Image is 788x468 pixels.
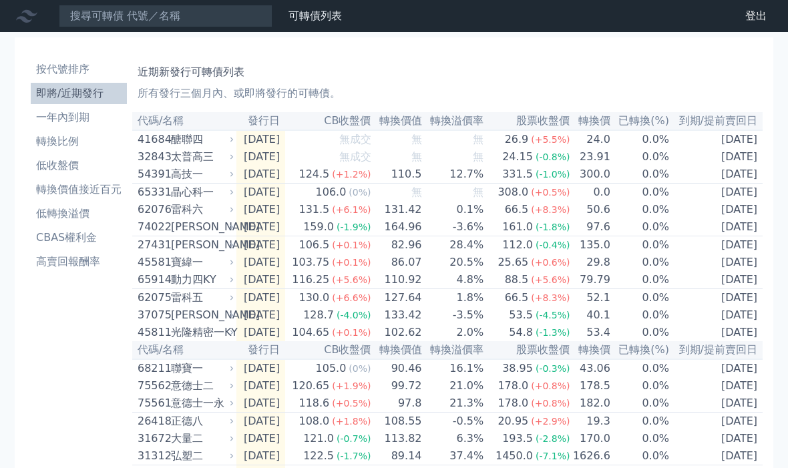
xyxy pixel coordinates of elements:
div: 74022 [138,219,168,235]
td: 0.0% [611,377,670,395]
td: [DATE] [670,236,763,254]
div: [PERSON_NAME] [171,237,231,253]
div: 1450.0 [493,448,536,464]
td: [DATE] [670,271,763,289]
div: 193.5 [500,431,536,447]
td: 135.0 [570,236,610,254]
span: (+2.9%) [531,416,570,427]
div: 68211 [138,361,168,377]
th: 到期/提前賣回日 [670,112,763,130]
td: 102.62 [372,324,423,341]
span: (+1.9%) [332,381,371,391]
td: 0.0% [611,447,670,465]
div: 103.75 [289,254,332,270]
th: CB收盤價 [285,112,371,130]
a: 即將/近期發行 [31,83,127,104]
td: [DATE] [236,148,285,166]
td: 164.96 [372,218,423,236]
td: 0.0% [611,148,670,166]
input: 搜尋可轉債 代號／名稱 [59,5,272,27]
div: 寶緯一 [171,254,231,270]
span: (-0.7%) [337,433,371,444]
span: (+8.3%) [531,292,570,303]
li: 低轉換溢價 [31,206,127,222]
th: 發行日 [236,341,285,359]
td: 0.0% [611,271,670,289]
th: 轉換價 [570,112,610,130]
td: [DATE] [670,413,763,431]
td: 0.0% [611,130,670,148]
div: 75561 [138,395,168,411]
div: 正德八 [171,413,231,429]
span: (-4.0%) [337,310,371,320]
div: 308.0 [495,184,531,200]
a: CBAS權利金 [31,227,127,248]
td: [DATE] [670,201,763,218]
h1: 近期新發行可轉債列表 [138,64,757,80]
div: 118.6 [296,395,332,411]
th: 已轉換(%) [611,341,670,359]
div: 128.7 [301,307,337,323]
div: 106.5 [296,237,332,253]
th: 到期/提前賣回日 [670,341,763,359]
td: 0.0% [611,201,670,218]
div: 104.65 [289,324,332,340]
td: 182.0 [570,395,610,413]
div: 66.5 [502,290,532,306]
td: 29.8 [570,254,610,271]
td: [DATE] [236,201,285,218]
td: [DATE] [670,377,763,395]
span: (-7.1%) [536,451,570,461]
th: 發行日 [236,112,285,130]
span: (+0.1%) [332,327,371,338]
td: 12.7% [423,166,485,184]
td: [DATE] [236,413,285,431]
td: 90.46 [372,359,423,377]
td: [DATE] [236,430,285,447]
td: 0.0% [611,166,670,184]
td: [DATE] [670,130,763,148]
li: 低收盤價 [31,158,127,174]
td: 0.0% [611,395,670,413]
span: (+6.6%) [332,292,371,303]
a: 高賣回報酬率 [31,251,127,272]
td: 21.0% [423,377,485,395]
span: (+0.1%) [332,240,371,250]
td: -3.5% [423,306,485,324]
span: 無 [411,133,422,146]
div: 53.5 [506,307,536,323]
td: 50.6 [570,201,610,218]
li: 一年內到期 [31,109,127,126]
span: (+6.1%) [332,204,371,215]
li: 即將/近期發行 [31,85,127,101]
td: 6.3% [423,430,485,447]
a: 轉換比例 [31,131,127,152]
td: 89.14 [372,447,423,465]
td: [DATE] [236,447,285,465]
span: (-1.3%) [536,327,570,338]
div: 66.5 [502,202,532,218]
td: [DATE] [236,166,285,184]
th: 轉換價 [570,341,610,359]
div: 62076 [138,202,168,218]
div: 大量二 [171,431,231,447]
div: 37075 [138,307,168,323]
div: 意德士一永 [171,395,231,411]
td: [DATE] [236,395,285,413]
div: 雷科五 [171,290,231,306]
div: 20.95 [495,413,531,429]
td: 108.55 [372,413,423,431]
span: (+0.1%) [332,257,371,268]
td: 110.92 [372,271,423,289]
div: 弘塑二 [171,448,231,464]
div: 聯寶一 [171,361,231,377]
span: (-1.8%) [536,222,570,232]
td: 110.5 [372,166,423,184]
td: [DATE] [670,359,763,377]
td: 0.0% [611,218,670,236]
div: 54.8 [506,324,536,340]
td: 43.06 [570,359,610,377]
td: -0.5% [423,413,485,431]
td: [DATE] [670,324,763,341]
td: 23.91 [570,148,610,166]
